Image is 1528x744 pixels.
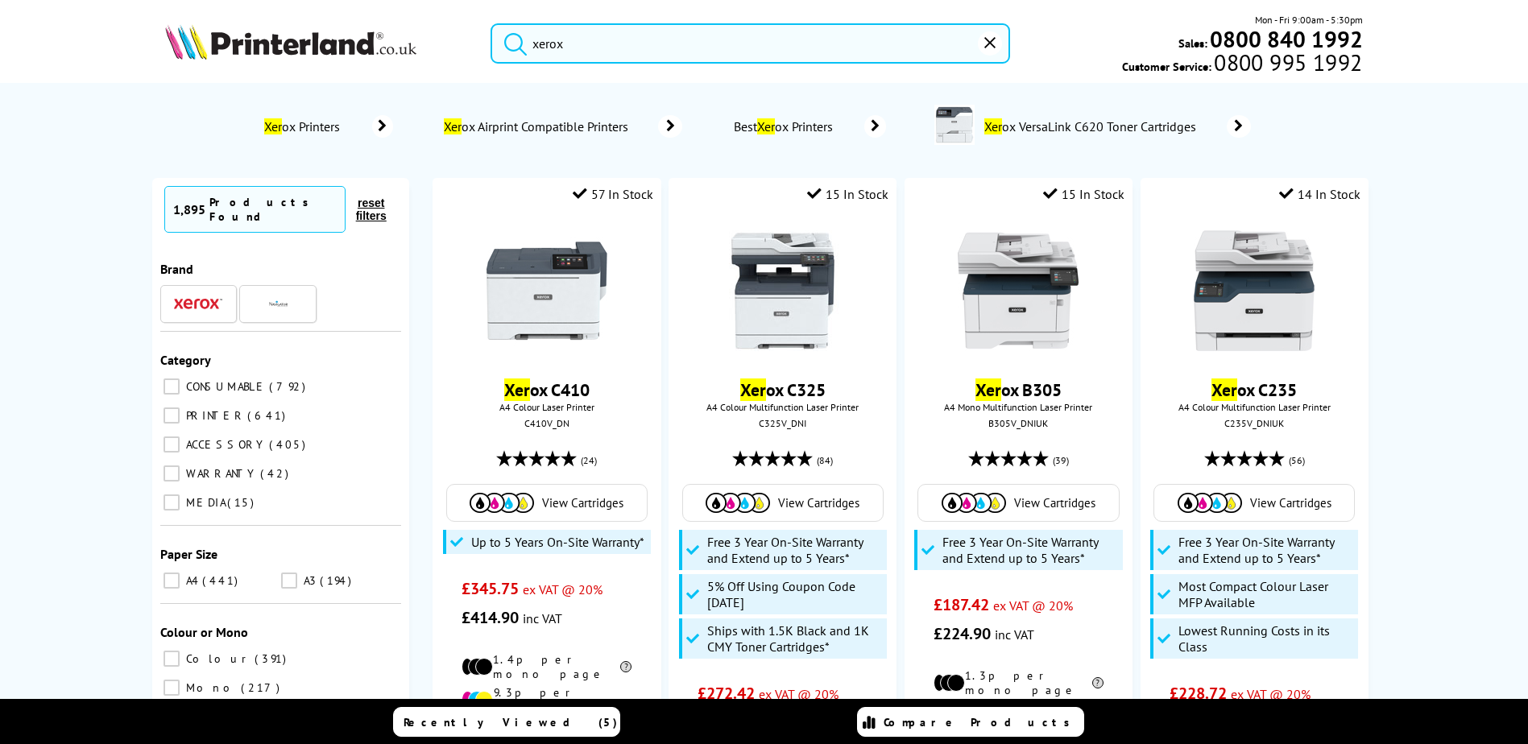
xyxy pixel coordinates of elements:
span: inc VAT [523,610,562,626]
span: Up to 5 Years On-Site Warranty* [471,534,644,550]
span: 441 [202,573,242,588]
a: Xerox B305 [975,378,1062,401]
input: WARRANTY 42 [164,465,180,482]
span: View Cartridges [778,495,859,510]
span: ex VAT @ 20% [993,597,1073,614]
span: £345.75 [462,578,519,599]
span: 42 [260,466,292,481]
span: Lowest Running Costs in its Class [1178,622,1354,655]
span: View Cartridges [1014,495,1095,510]
span: ox VersaLink C620 Toner Cartridges [983,118,1203,134]
a: Xerox Printers [261,115,393,138]
span: (84) [817,445,833,476]
a: View Cartridges [455,493,639,513]
a: Xerox C325 [740,378,826,401]
a: Printerland Logo [165,24,470,63]
div: C235V_DNIUK [1153,417,1356,429]
span: £187.42 [934,594,989,615]
a: Xerox C410 [504,378,590,401]
a: 0800 840 1992 [1207,31,1363,47]
span: Ships with 1.5K Black and 1K CMY Toner Cartridges* [707,622,883,655]
span: Sales: [1178,35,1207,51]
a: Xerox VersaLink C620 Toner Cartridges [983,105,1251,148]
li: 1.3p per mono page [934,668,1104,697]
span: Free 3 Year On-Site Warranty and Extend up to 5 Years* [942,534,1118,566]
input: ACCESSORY 405 [164,436,180,453]
div: C325V_DNI [681,417,884,429]
span: 194 [320,573,355,588]
span: Colour [182,651,253,666]
mark: Xer [444,118,462,134]
img: xerox-c325-front-small.jpg [723,230,843,351]
span: ex VAT @ 20% [759,686,839,702]
span: ox Airprint Compatible Printers [441,118,634,134]
span: Recently Viewed (5) [404,715,618,730]
input: Search product or brand [491,23,1010,64]
mark: Xer [984,118,1002,134]
mark: Xer [1211,378,1237,401]
span: (39) [1053,445,1069,476]
span: Most Compact Colour Laser MFP Available [1178,578,1354,610]
span: ACCESSORY [182,437,267,452]
span: 792 [269,379,309,394]
input: Colour 391 [164,651,180,667]
mark: Xer [504,378,530,401]
span: A4 Colour Multifunction Laser Printer [1149,401,1360,413]
span: Free 3 Year On-Site Warranty and Extend up to 5 Years* [1178,534,1354,566]
span: A4 Mono Multifunction Laser Printer [913,401,1124,413]
input: CONSUMABLE 792 [164,378,180,395]
a: Compare Products [857,707,1084,737]
div: 14 In Stock [1279,186,1360,202]
span: A3 [300,573,318,588]
mark: Xer [264,118,282,134]
span: Category [160,352,211,368]
img: Cartridges [470,493,534,513]
span: Brand [160,261,193,277]
span: Best ox Printers [731,118,840,134]
li: 1.4p per mono page [462,652,631,681]
div: B305V_DNIUK [917,417,1120,429]
img: C620V_DN-deptimage.jpg [934,105,975,145]
a: Xerox Airprint Compatible Printers [441,115,682,138]
img: Navigator [268,294,288,314]
span: ex VAT @ 20% [1231,686,1311,702]
span: (24) [581,445,597,476]
span: Paper Size [160,546,217,562]
span: 1,895 [173,201,205,217]
span: (56) [1289,445,1305,476]
span: PRINTER [182,408,246,423]
input: A4 441 [164,572,180,589]
span: View Cartridges [542,495,623,510]
span: CONSUMABLE [182,379,267,394]
span: View Cartridges [1250,495,1331,510]
li: 9.3p per colour page [462,685,631,714]
span: £228.72 [1170,683,1227,704]
img: Cartridges [1178,493,1242,513]
div: 57 In Stock [573,186,653,202]
span: MEDIA [182,495,226,510]
span: A4 [182,573,201,588]
input: MEDIA 15 [164,494,180,510]
img: Cartridges [706,493,770,513]
span: inc VAT [995,626,1034,643]
a: Recently Viewed (5) [393,707,620,737]
span: £224.90 [934,623,991,644]
span: 391 [255,651,290,666]
span: 641 [247,408,289,423]
span: WARRANTY [182,466,259,481]
img: Printerland Logo [165,24,416,60]
div: 15 In Stock [807,186,888,202]
b: 0800 840 1992 [1210,24,1363,54]
div: 15 In Stock [1043,186,1124,202]
img: Cartridges [942,493,1006,513]
span: ex VAT @ 20% [523,581,603,597]
span: Free 3 Year On-Site Warranty and Extend up to 5 Years* [707,534,883,566]
mark: Xer [975,378,1001,401]
a: View Cartridges [926,493,1110,513]
mark: Xer [757,118,775,134]
span: A4 Colour Multifunction Laser Printer [677,401,888,413]
a: BestXerox Printers [731,115,886,138]
span: 0800 995 1992 [1211,55,1362,70]
a: Xerox C235 [1211,378,1297,401]
span: Customer Service: [1122,55,1362,74]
